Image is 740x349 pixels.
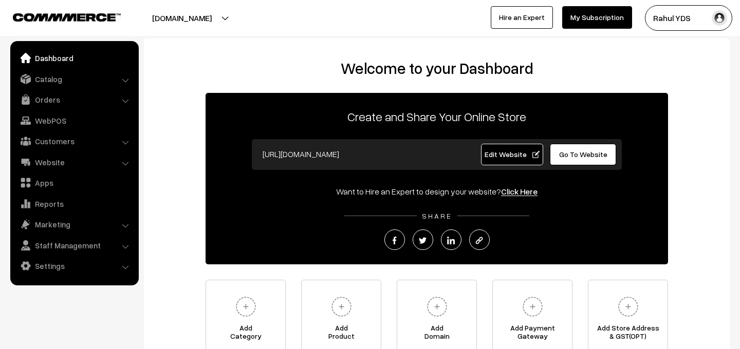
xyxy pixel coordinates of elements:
[13,257,135,275] a: Settings
[485,150,540,159] span: Edit Website
[562,6,632,29] a: My Subscription
[13,153,135,171] a: Website
[13,49,135,67] a: Dashboard
[481,144,544,165] a: Edit Website
[13,90,135,109] a: Orders
[302,324,381,344] span: Add Product
[559,150,607,159] span: Go To Website
[550,144,616,165] a: Go To Website
[417,211,457,220] span: SHARE
[116,5,248,31] button: [DOMAIN_NAME]
[206,324,285,344] span: Add Category
[712,10,727,26] img: user
[519,293,547,321] img: plus.svg
[13,70,135,88] a: Catalog
[13,13,121,21] img: COMMMERCE
[13,132,135,150] a: Customers
[491,6,553,29] a: Hire an Expert
[13,10,103,23] a: COMMMERCE
[397,324,476,344] span: Add Domain
[13,215,135,234] a: Marketing
[493,324,572,344] span: Add Payment Gateway
[232,293,260,321] img: plus.svg
[13,111,135,130] a: WebPOS
[423,293,451,321] img: plus.svg
[154,59,719,77] h2: Welcome to your Dashboard
[13,236,135,255] a: Staff Management
[327,293,356,321] img: plus.svg
[206,107,668,126] p: Create and Share Your Online Store
[501,186,538,197] a: Click Here
[588,324,668,344] span: Add Store Address & GST(OPT)
[206,185,668,198] div: Want to Hire an Expert to design your website?
[645,5,732,31] button: Rahul YDS
[614,293,642,321] img: plus.svg
[13,195,135,213] a: Reports
[13,173,135,192] a: Apps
